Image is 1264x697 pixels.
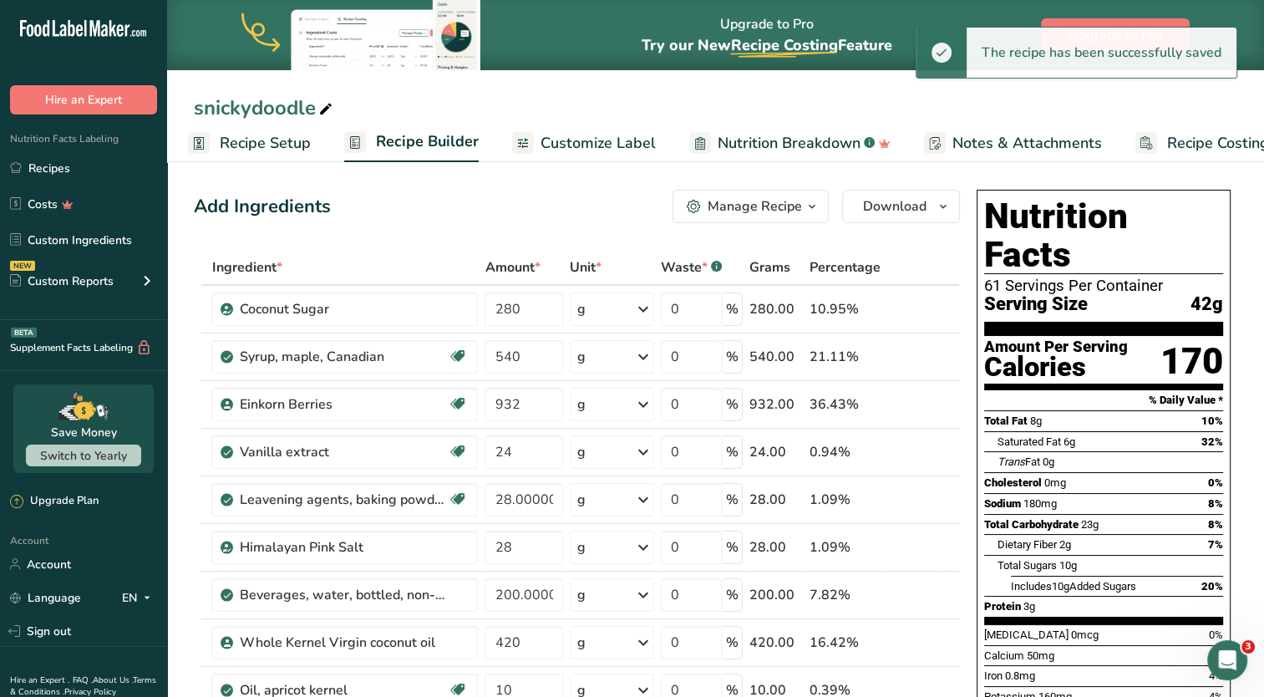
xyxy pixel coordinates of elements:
div: snickydoodle [194,93,336,123]
div: 170 [1160,339,1223,384]
div: 932.00 [749,394,803,415]
div: g [577,633,586,653]
div: 24.00 [749,442,803,462]
span: Recipe Builder [376,130,479,153]
span: 8% [1208,518,1223,531]
div: Upgrade Plan [10,493,99,510]
div: 28.00 [749,490,803,510]
button: Upgrade to Pro [1041,18,1190,52]
span: 0mcg [1071,628,1099,641]
div: Custom Reports [10,272,114,290]
span: 32% [1201,435,1223,448]
div: Leavening agents, baking powder, low-sodium [239,490,448,510]
div: g [577,299,586,319]
span: Total Carbohydrate [984,518,1079,531]
div: 200.00 [749,585,803,605]
div: 280.00 [749,299,803,319]
div: 36.43% [810,394,881,415]
span: 8% [1208,497,1223,510]
span: Customize Label [541,132,656,155]
span: 42g [1190,294,1223,315]
span: Ingredient [211,257,282,277]
a: Customize Label [512,125,656,162]
span: Cholesterol [984,476,1042,489]
div: 1.09% [810,490,881,510]
div: 10.95% [810,299,881,319]
div: Upgrade to Pro [641,1,891,70]
span: Serving Size [984,294,1088,315]
span: Download [863,196,926,216]
span: 23g [1081,518,1099,531]
div: Einkorn Berries [239,394,448,415]
div: Vanilla extract [239,442,448,462]
a: Hire an Expert . [10,674,69,686]
span: 10g [1052,580,1069,593]
span: 3 [1241,640,1255,654]
div: g [577,347,586,367]
a: Language [10,583,81,613]
div: Manage Recipe [708,196,802,216]
div: 21.11% [810,347,881,367]
div: g [577,490,586,510]
button: Download [842,190,960,223]
span: Amount [485,257,540,277]
span: 3g [1023,600,1035,613]
div: Waste [661,257,722,277]
h1: Nutrition Facts [984,197,1223,274]
span: 0g [1043,455,1054,468]
a: FAQ . [73,674,93,686]
span: Switch to Yearly [40,448,127,464]
span: Upgrade to Pro [1069,25,1162,45]
div: Beverages, water, bottled, non-carbonated, CRYSTAL GEYSER [239,585,448,605]
span: 50mg [1027,649,1054,662]
span: Grams [749,257,790,277]
button: Manage Recipe [673,190,829,223]
div: 0.94% [810,442,881,462]
div: 420.00 [749,633,803,653]
span: Calcium [984,649,1024,662]
span: Saturated Fat [997,435,1061,448]
a: Notes & Attachments [924,125,1102,162]
div: 7.82% [810,585,881,605]
div: Whole Kernel Virgin coconut oil [239,633,448,653]
div: Calories [984,355,1128,379]
div: g [577,442,586,462]
div: Coconut Sugar [239,299,448,319]
span: 8g [1030,415,1042,427]
span: Percentage [810,257,881,277]
div: 1.09% [810,537,881,557]
div: Add Ingredients [194,193,331,221]
span: 2g [1059,538,1071,551]
span: Unit [570,257,602,277]
span: Recipe Costing [730,35,837,55]
i: Trans [997,455,1025,468]
div: g [577,394,586,415]
a: Recipe Builder [344,123,479,163]
div: The recipe has been successfully saved [967,28,1236,78]
button: Hire an Expert [10,85,157,114]
span: Fat [997,455,1040,468]
span: Iron [984,669,1003,682]
span: Try our New Feature [641,35,891,55]
a: Recipe Setup [188,125,311,162]
span: 6g [1063,435,1075,448]
span: 180mg [1023,497,1057,510]
button: Switch to Yearly [26,445,141,466]
span: 10g [1059,559,1077,572]
div: 61 Servings Per Container [984,277,1223,294]
span: 10% [1201,415,1223,427]
div: EN [122,588,157,608]
a: About Us . [93,674,133,686]
div: 540.00 [749,347,803,367]
span: 0mg [1044,476,1066,489]
div: Himalayan Pink Salt [239,537,448,557]
section: % Daily Value * [984,390,1223,410]
div: BETA [11,328,37,338]
div: 16.42% [810,633,881,653]
a: Nutrition Breakdown [689,125,891,162]
span: Sodium [984,497,1021,510]
span: Protein [984,600,1021,613]
span: [MEDICAL_DATA] [984,628,1069,641]
span: Includes Added Sugars [1011,580,1136,593]
span: 7% [1208,538,1223,551]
